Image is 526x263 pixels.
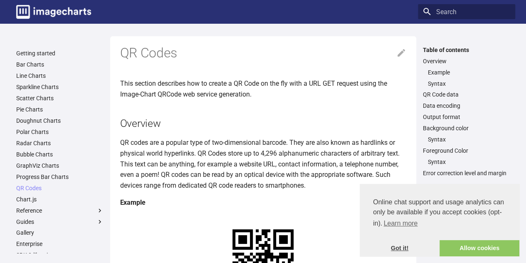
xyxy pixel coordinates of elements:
[423,147,510,154] a: Foreground Color
[120,137,406,191] p: QR codes are a popular type of two-dimensional barcode. They are also known as hardlinks or physi...
[428,158,510,166] a: Syntax
[16,128,104,136] a: Polar Charts
[16,240,104,248] a: Enterprise
[16,196,104,203] a: Chart.js
[423,69,510,87] nav: Overview
[423,136,510,143] nav: Background color
[428,136,510,143] a: Syntax
[16,218,104,226] label: Guides
[418,46,515,177] nav: Table of contents
[16,229,104,236] a: Gallery
[423,158,510,166] nav: Foreground Color
[418,4,515,19] input: Search
[428,80,510,87] a: Syntax
[423,169,510,177] a: Error correction level and margin
[16,184,104,192] a: QR Codes
[16,117,104,124] a: Doughnut Charts
[423,124,510,132] a: Background color
[440,240,519,257] a: allow cookies
[423,91,510,98] a: QR Code data
[423,57,510,65] a: Overview
[13,2,94,22] a: Image-Charts documentation
[16,251,104,259] a: SDK & libraries
[428,69,510,76] a: Example
[120,78,406,99] p: This section describes how to create a QR Code on the fly with a URL GET request using the Image-...
[120,116,406,131] h2: Overview
[16,162,104,169] a: GraphViz Charts
[16,173,104,181] a: Progress Bar Charts
[16,139,104,147] a: Radar Charts
[120,45,406,62] h1: QR Codes
[16,151,104,158] a: Bubble Charts
[120,197,406,208] h4: Example
[16,5,91,19] img: logo
[16,207,104,214] label: Reference
[16,61,104,68] a: Bar Charts
[360,240,440,257] a: dismiss cookie message
[16,94,104,102] a: Scatter Charts
[382,217,419,230] a: learn more about cookies
[373,197,506,230] span: Online chat support and usage analytics can only be available if you accept cookies (opt-in).
[418,46,515,54] label: Table of contents
[16,106,104,113] a: Pie Charts
[423,113,510,121] a: Output format
[423,102,510,109] a: Data encoding
[16,83,104,91] a: Sparkline Charts
[16,72,104,79] a: Line Charts
[16,50,104,57] a: Getting started
[360,184,519,256] div: cookieconsent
